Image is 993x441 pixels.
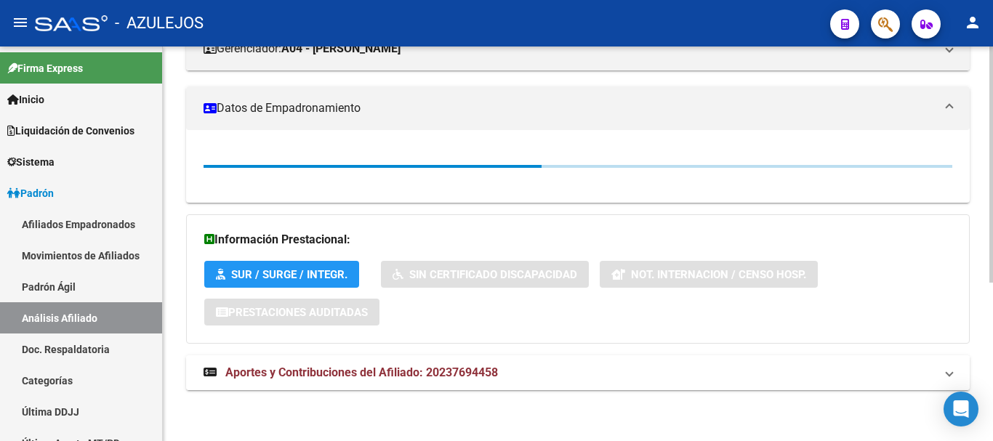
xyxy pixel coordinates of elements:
[600,261,818,288] button: Not. Internacion / Censo Hosp.
[204,230,952,250] h3: Información Prestacional:
[115,7,204,39] span: - AZULEJOS
[7,154,55,170] span: Sistema
[381,261,589,288] button: Sin Certificado Discapacidad
[7,123,134,139] span: Liquidación de Convenios
[7,92,44,108] span: Inicio
[12,14,29,31] mat-icon: menu
[204,100,935,116] mat-panel-title: Datos de Empadronamiento
[204,41,935,57] mat-panel-title: Gerenciador:
[204,261,359,288] button: SUR / SURGE / INTEGR.
[231,268,347,281] span: SUR / SURGE / INTEGR.
[186,130,970,203] div: Datos de Empadronamiento
[225,365,498,379] span: Aportes y Contribuciones del Afiliado: 20237694458
[944,392,978,426] div: Open Intercom Messenger
[186,27,970,70] mat-expansion-panel-header: Gerenciador:A04 - [PERSON_NAME]
[204,299,379,325] button: Prestaciones Auditadas
[964,14,981,31] mat-icon: person
[186,355,970,390] mat-expansion-panel-header: Aportes y Contribuciones del Afiliado: 20237694458
[186,86,970,130] mat-expansion-panel-header: Datos de Empadronamiento
[281,41,401,57] strong: A04 - [PERSON_NAME]
[7,60,83,76] span: Firma Express
[409,268,577,281] span: Sin Certificado Discapacidad
[631,268,806,281] span: Not. Internacion / Censo Hosp.
[7,185,54,201] span: Padrón
[228,306,368,319] span: Prestaciones Auditadas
